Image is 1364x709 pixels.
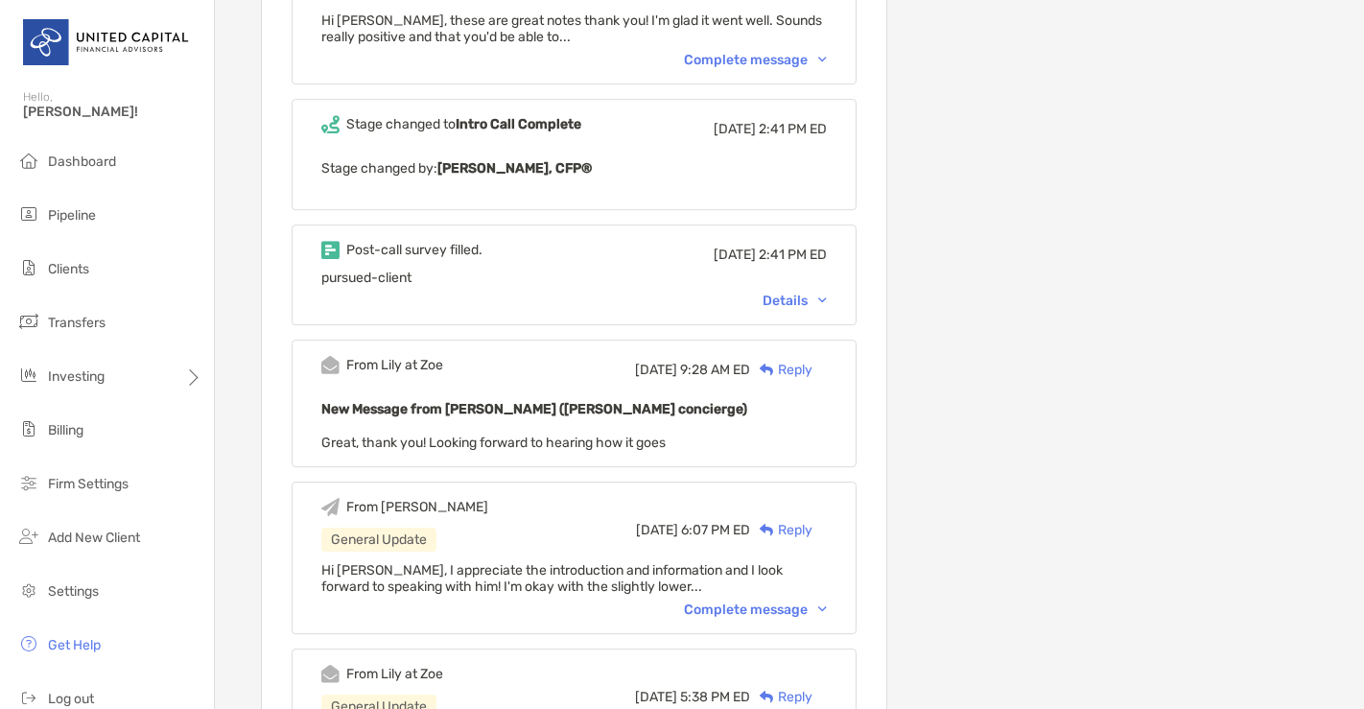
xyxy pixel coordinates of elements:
img: clients icon [17,256,40,279]
span: 5:38 PM ED [680,689,750,705]
img: firm-settings icon [17,471,40,494]
div: Post-call survey filled. [346,242,482,258]
img: transfers icon [17,310,40,333]
div: From [PERSON_NAME] [346,499,488,515]
b: Intro Call Complete [456,116,581,132]
span: Clients [48,261,89,277]
span: Add New Client [48,530,140,546]
img: Event icon [321,356,340,374]
img: add_new_client icon [17,525,40,548]
p: Stage changed by: [321,156,827,180]
span: [DATE] [636,522,678,538]
div: Complete message [684,52,827,68]
span: Firm Settings [48,476,129,492]
img: logout icon [17,686,40,709]
div: Stage changed to [346,116,581,132]
span: Transfers [48,315,106,331]
img: pipeline icon [17,202,40,225]
div: Reply [750,360,812,380]
span: Billing [48,422,83,438]
img: Chevron icon [818,57,827,62]
img: Event icon [321,115,340,133]
img: Reply icon [760,364,774,376]
img: billing icon [17,417,40,440]
span: Great, thank you! Looking forward to hearing how it goes [321,435,666,451]
span: Settings [48,583,99,600]
span: Log out [48,691,94,707]
img: Reply icon [760,524,774,536]
img: get-help icon [17,632,40,655]
div: From Lily at Zoe [346,666,443,682]
span: [DATE] [714,247,756,263]
img: Event icon [321,665,340,683]
span: 2:41 PM ED [759,121,827,137]
b: New Message from [PERSON_NAME] ([PERSON_NAME] concierge) [321,401,747,417]
img: United Capital Logo [23,8,191,77]
div: Reply [750,520,812,540]
img: settings icon [17,579,40,602]
span: Hi [PERSON_NAME], these are great notes thank you! I'm glad it went well. Sounds really positive ... [321,12,822,45]
img: Reply icon [760,691,774,703]
div: Reply [750,687,812,707]
span: 2:41 PM ED [759,247,827,263]
div: Details [763,293,827,309]
span: 9:28 AM ED [680,362,750,378]
span: Hi [PERSON_NAME], I appreciate the introduction and information and I look forward to speaking wi... [321,562,783,595]
img: Event icon [321,241,340,259]
img: Chevron icon [818,297,827,303]
img: Event icon [321,498,340,516]
span: 6:07 PM ED [681,522,750,538]
span: [PERSON_NAME]! [23,104,202,120]
img: investing icon [17,364,40,387]
span: [DATE] [635,362,677,378]
span: [DATE] [635,689,677,705]
div: General Update [321,528,436,552]
span: Dashboard [48,154,116,170]
img: dashboard icon [17,149,40,172]
span: pursued-client [321,270,412,286]
div: From Lily at Zoe [346,357,443,373]
span: Pipeline [48,207,96,224]
div: Complete message [684,602,827,618]
span: Investing [48,368,105,385]
b: [PERSON_NAME], CFP® [437,160,592,177]
span: Get Help [48,637,101,653]
img: Chevron icon [818,606,827,612]
span: [DATE] [714,121,756,137]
